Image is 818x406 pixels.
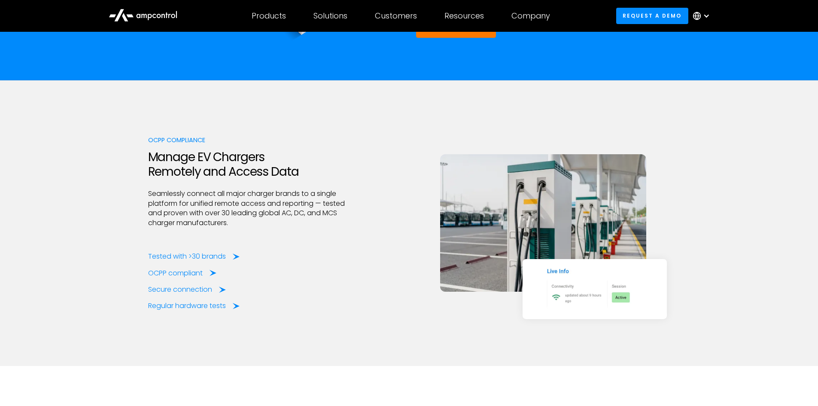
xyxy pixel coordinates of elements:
a: Secure connection [148,285,226,294]
a: Tested with >30 brands [148,252,240,261]
div: OCPP compliance [148,135,352,145]
img: Charger Online Status with OCPP and session info [529,266,660,313]
a: OCPP compliant [148,269,216,278]
div: Company [511,11,550,21]
div: Customers [375,11,417,21]
a: Regular hardware tests [148,301,240,311]
div: Resources [444,11,484,21]
div: Tested with >30 brands [148,252,226,261]
div: Products [252,11,286,21]
div: Solutions [313,11,347,21]
p: Seamlessly connect all major charger brands to a single platform for unified remote access and re... [148,189,352,228]
img: Connecting EV Chargers with Ampcontrol OCPP server [440,154,646,292]
div: OCPP compliant [148,269,203,278]
h2: Manage EV Chargers Remotely and Access Data [148,150,352,179]
div: Secure connection [148,285,212,294]
a: Request a demo [616,8,688,24]
div: Regular hardware tests [148,301,226,311]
